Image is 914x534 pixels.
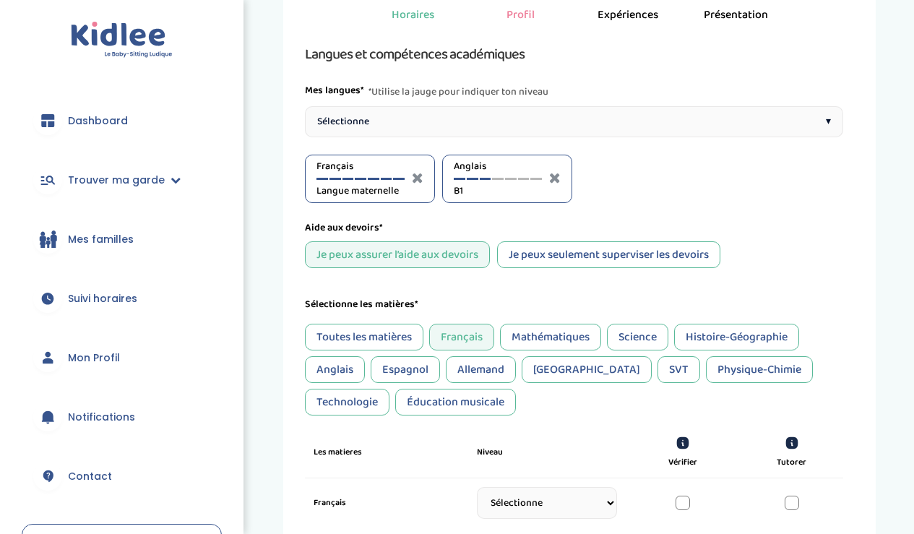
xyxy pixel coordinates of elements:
[477,446,503,459] label: Niveau
[522,356,652,383] div: [GEOGRAPHIC_DATA]
[22,391,222,443] a: Notifications
[22,332,222,384] a: Mon Profil
[22,213,222,265] a: Mes familles
[454,184,542,199] span: B1
[668,456,697,469] label: Vérifier
[674,324,799,350] div: Histoire-Géographie
[68,232,134,247] span: Mes familles
[316,159,405,174] span: Français
[658,356,700,383] div: SVT
[506,7,535,24] div: Profil
[22,154,222,206] a: Trouver ma garde
[371,356,440,383] div: Espagnol
[305,389,389,415] div: Technologie
[22,95,222,147] a: Dashboard
[22,450,222,502] a: Contact
[305,356,365,383] div: Anglais
[704,7,768,24] div: Présentation
[305,43,525,66] span: Langues et compétences académiques
[395,389,516,415] div: Éducation musicale
[68,469,112,484] span: Contact
[314,446,362,459] label: Les matieres
[826,114,831,129] span: ▾
[429,324,494,350] div: Français
[305,83,364,100] label: Mes langues*
[497,241,720,268] div: Je peux seulement superviser les devoirs
[500,324,601,350] div: Mathématiques
[368,83,548,100] span: *Utilise la jauge pour indiquer ton niveau
[314,496,454,509] label: Français
[68,291,137,306] span: Suivi horaires
[68,173,165,188] span: Trouver ma garde
[317,114,369,129] span: Sélectionne
[392,7,434,24] div: Horaires
[706,356,813,383] div: Physique-Chimie
[598,7,658,24] div: Expériences
[305,324,423,350] div: Toutes les matières
[305,297,418,312] label: Sélectionne les matières*
[777,456,806,469] label: Tutorer
[68,350,120,366] span: Mon Profil
[316,184,405,199] span: Langue maternelle
[22,272,222,324] a: Suivi horaires
[68,410,135,425] span: Notifications
[71,22,173,59] img: logo.svg
[305,241,490,268] div: Je peux assurer l’aide aux devoirs
[607,324,668,350] div: Science
[68,113,128,129] span: Dashboard
[446,356,516,383] div: Allemand
[305,220,383,236] label: Aide aux devoirs*
[454,159,542,174] span: Anglais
